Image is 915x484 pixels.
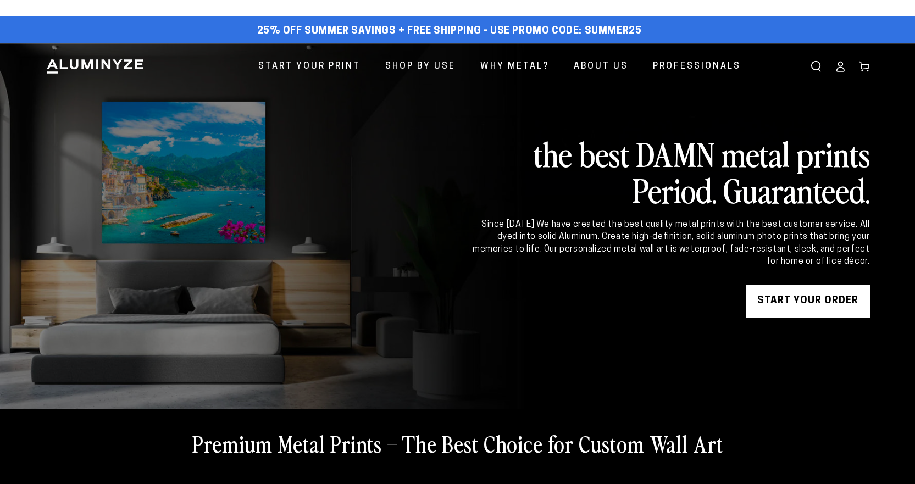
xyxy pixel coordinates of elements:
[472,52,557,81] a: Why Metal?
[258,59,361,75] span: Start Your Print
[804,54,828,79] summary: Search our site
[46,58,145,75] img: Aluminyze
[480,59,549,75] span: Why Metal?
[574,59,628,75] span: About Us
[471,219,870,268] div: Since [DATE] We have created the best quality metal prints with the best customer service. All dy...
[565,52,636,81] a: About Us
[746,285,870,318] a: START YOUR Order
[385,59,456,75] span: Shop By Use
[645,52,749,81] a: Professionals
[250,52,369,81] a: Start Your Print
[471,135,870,208] h2: the best DAMN metal prints Period. Guaranteed.
[653,59,741,75] span: Professionals
[377,52,464,81] a: Shop By Use
[257,25,642,37] span: 25% off Summer Savings + Free Shipping - Use Promo Code: SUMMER25
[192,429,723,458] h2: Premium Metal Prints – The Best Choice for Custom Wall Art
